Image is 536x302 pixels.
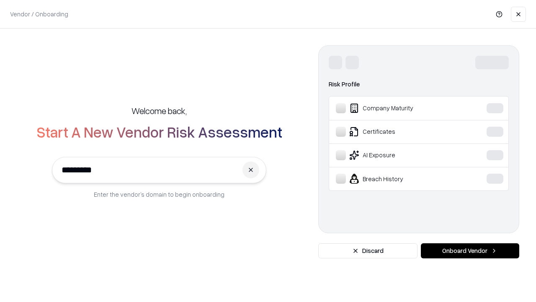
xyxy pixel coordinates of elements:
button: Onboard Vendor [421,243,519,258]
h5: Welcome back, [131,105,187,117]
button: Discard [318,243,417,258]
div: Certificates [336,127,461,137]
div: Breach History [336,174,461,184]
h2: Start A New Vendor Risk Assessment [36,123,282,140]
p: Vendor / Onboarding [10,10,68,18]
div: Company Maturity [336,103,461,113]
div: Risk Profile [329,79,509,89]
p: Enter the vendor’s domain to begin onboarding [94,190,224,199]
div: AI Exposure [336,150,461,160]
